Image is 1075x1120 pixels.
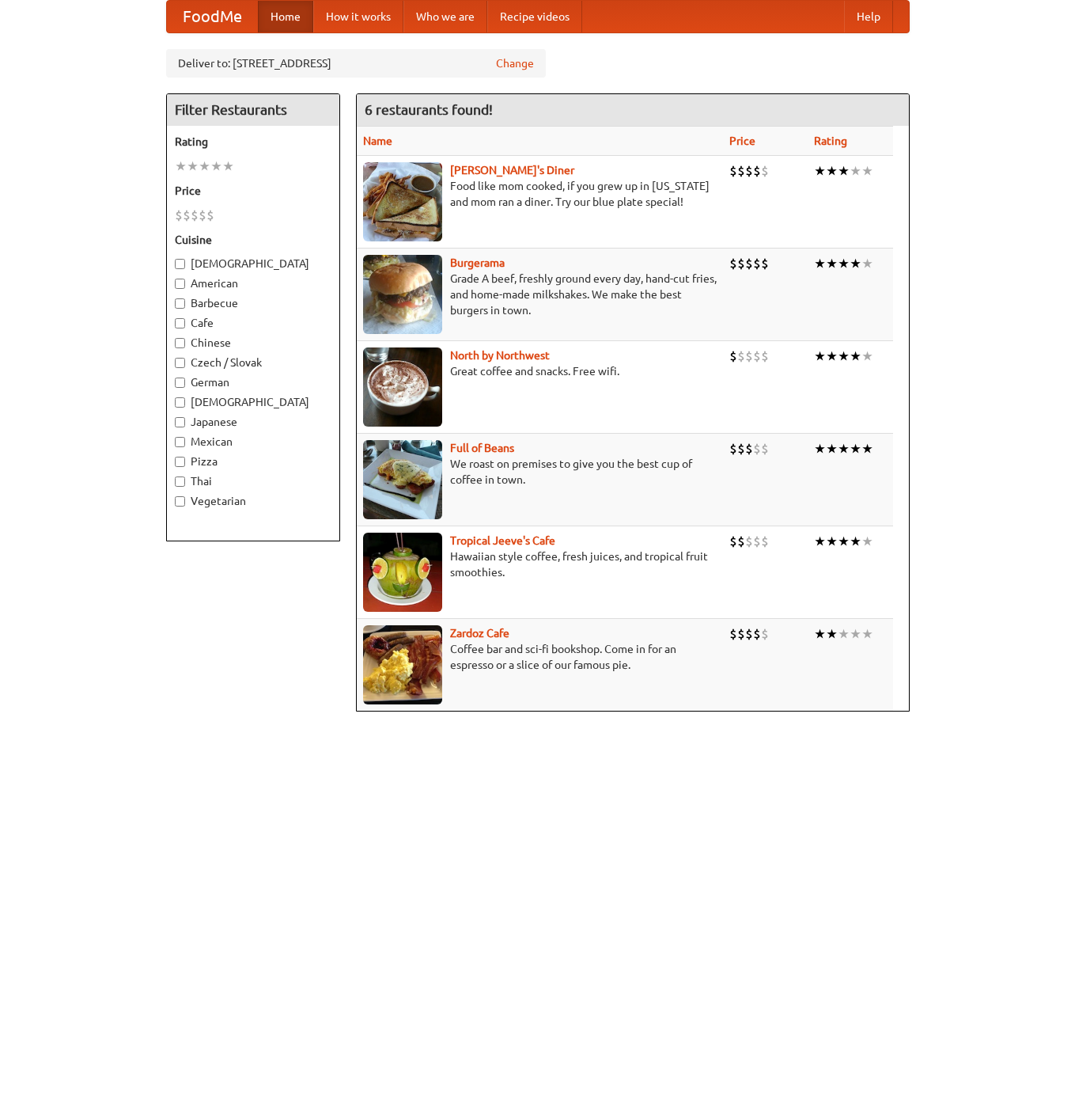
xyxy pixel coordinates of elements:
[175,457,185,467] input: Pizza
[450,534,555,547] a: Tropical Jeeve's Cafe
[861,347,873,365] li: ★
[745,440,753,457] li: $
[175,295,331,311] label: Barbecue
[175,315,331,331] label: Cafe
[753,255,761,272] li: $
[814,135,847,147] a: Rating
[838,255,850,272] li: ★
[814,440,826,457] li: ★
[814,162,826,180] li: ★
[363,363,717,379] p: Great coffee and snacks. Free wifi.
[737,625,745,643] li: $
[761,533,769,550] li: $
[210,158,222,175] li: ★
[363,347,442,427] img: north.jpg
[450,627,509,640] a: Zardoz Cafe
[187,158,199,175] li: ★
[737,533,745,550] li: $
[363,456,717,488] p: We roast on premises to give you the best cup of coffee in town.
[363,641,717,673] p: Coffee bar and sci-fi bookshop. Come in for an espresso or a slice of our famous pie.
[838,625,850,643] li: ★
[206,207,214,224] li: $
[487,1,582,32] a: Recipe videos
[222,158,234,175] li: ★
[861,255,873,272] li: ★
[175,298,185,309] input: Barbecue
[814,347,826,365] li: ★
[745,347,753,365] li: $
[175,397,185,408] input: [DEMOGRAPHIC_DATA]
[753,162,761,180] li: $
[175,394,331,410] label: [DEMOGRAPHIC_DATA]
[175,232,331,248] h5: Cuisine
[838,162,850,180] li: ★
[175,496,185,507] input: Vegetarian
[363,135,392,147] a: Name
[861,440,873,457] li: ★
[403,1,487,32] a: Who we are
[175,476,185,487] input: Thai
[729,625,737,643] li: $
[363,440,442,519] img: beans.jpg
[850,440,861,457] li: ★
[365,102,493,117] ng-pluralize: 6 restaurants found!
[313,1,403,32] a: How it works
[745,162,753,180] li: $
[175,183,331,199] h5: Price
[175,355,331,370] label: Czech / Slovak
[175,414,331,430] label: Japanese
[363,255,442,334] img: burgerama.jpg
[175,256,331,271] label: [DEMOGRAPHIC_DATA]
[761,440,769,457] li: $
[861,162,873,180] li: ★
[826,162,838,180] li: ★
[761,255,769,272] li: $
[826,625,838,643] li: ★
[166,49,546,78] div: Deliver to: [STREET_ADDRESS]
[850,625,861,643] li: ★
[826,347,838,365] li: ★
[450,349,550,362] a: North by Northwest
[363,533,442,612] img: jeeves.jpg
[826,533,838,550] li: ★
[826,440,838,457] li: ★
[175,378,185,388] input: German
[861,533,873,550] li: ★
[761,347,769,365] li: $
[850,255,861,272] li: ★
[363,549,717,580] p: Hawaiian style coffee, fresh juices, and tropical fruit smoothies.
[814,533,826,550] li: ★
[191,207,199,224] li: $
[753,625,761,643] li: $
[175,454,331,469] label: Pizza
[753,533,761,550] li: $
[175,473,331,489] label: Thai
[850,533,861,550] li: ★
[729,135,755,147] a: Price
[175,134,331,150] h5: Rating
[175,207,183,224] li: $
[175,358,185,368] input: Czech / Slovak
[175,338,185,348] input: Chinese
[175,417,185,427] input: Japanese
[814,625,826,643] li: ★
[450,442,514,454] a: Full of Beans
[167,1,258,32] a: FoodMe
[175,318,185,328] input: Cafe
[737,347,745,365] li: $
[753,440,761,457] li: $
[753,347,761,365] li: $
[175,279,185,289] input: American
[167,94,339,126] h4: Filter Restaurants
[729,533,737,550] li: $
[826,255,838,272] li: ★
[450,256,505,269] b: Burgerama
[450,164,574,177] a: [PERSON_NAME]'s Diner
[838,533,850,550] li: ★
[729,347,737,365] li: $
